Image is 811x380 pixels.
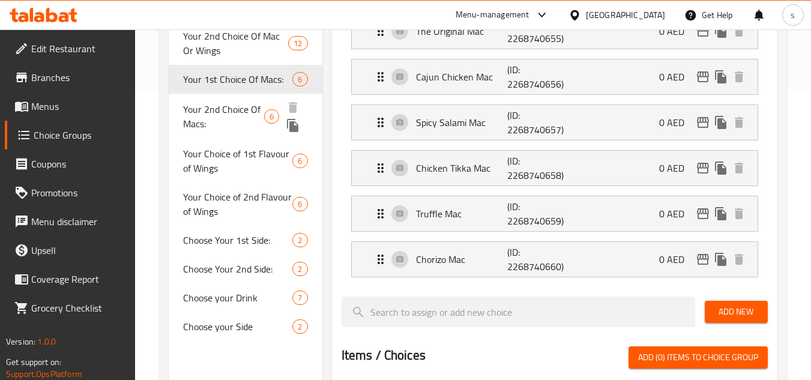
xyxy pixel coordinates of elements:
p: Cajun Chicken Mac [416,70,508,84]
a: Grocery Checklist [5,294,136,322]
span: Choice Groups [34,128,126,142]
p: 0 AED [659,252,694,267]
li: Expand [342,237,768,282]
span: Edit Restaurant [31,41,126,56]
span: 6 [265,111,279,122]
p: 0 AED [659,70,694,84]
span: 6 [293,155,307,167]
span: s [791,8,795,22]
span: 2 [293,264,307,275]
p: 0 AED [659,207,694,221]
div: Your Choice of 1st Flavour of Wings6 [169,139,322,182]
span: 6 [293,74,307,85]
span: 7 [293,292,307,304]
span: 2 [293,321,307,333]
span: Menu disclaimer [31,214,126,229]
div: Choices [292,233,307,247]
p: (ID: 2268740657) [507,108,568,137]
button: edit [694,68,712,86]
div: Choices [292,319,307,334]
button: edit [694,113,712,131]
span: Choose Your 2nd Side: [183,262,292,276]
div: Choose your Drink7 [169,283,322,312]
span: 1.0.0 [37,334,56,349]
div: Your 1st Choice Of Macs:6 [169,65,322,94]
span: 12 [289,38,307,49]
button: delete [730,68,748,86]
li: Expand [342,8,768,54]
button: edit [694,205,712,223]
a: Branches [5,63,136,92]
button: duplicate [284,116,302,134]
p: Spicy Salami Mac [416,115,508,130]
div: [GEOGRAPHIC_DATA] [586,8,665,22]
span: Coupons [31,157,126,171]
div: Choices [264,109,279,124]
h2: Items / Choices [342,346,426,364]
button: edit [694,250,712,268]
button: duplicate [712,205,730,223]
button: delete [730,159,748,177]
div: Choices [292,197,307,211]
button: duplicate [712,159,730,177]
div: Choices [292,262,307,276]
span: Version: [6,334,35,349]
span: Get support on: [6,354,61,370]
p: 0 AED [659,115,694,130]
li: Expand [342,191,768,237]
button: duplicate [712,250,730,268]
p: 0 AED [659,161,694,175]
div: Choose your Side2 [169,312,322,341]
p: (ID: 2268740655) [507,17,568,46]
span: Choose your Drink [183,291,292,305]
button: edit [694,22,712,40]
span: Add (0) items to choice group [638,350,758,365]
span: 2 [293,235,307,246]
p: (ID: 2268740659) [507,199,568,228]
button: duplicate [712,113,730,131]
span: Upsell [31,243,126,258]
button: Add New [705,301,768,323]
button: delete [284,98,302,116]
button: duplicate [712,68,730,86]
span: Coverage Report [31,272,126,286]
div: Your 2nd Choice Of Mac Or Wings12 [169,22,322,65]
span: Your 1st Choice Of Macs: [183,72,292,86]
p: 0 AED [659,24,694,38]
span: Grocery Checklist [31,301,126,315]
span: Add New [714,304,758,319]
button: duplicate [712,22,730,40]
div: Expand [352,242,758,277]
div: Choose Your 1st Side:2 [169,226,322,255]
button: delete [730,250,748,268]
a: Choice Groups [5,121,136,149]
a: Coupons [5,149,136,178]
span: Choose your Side [183,319,292,334]
a: Menu disclaimer [5,207,136,236]
a: Promotions [5,178,136,207]
span: Promotions [31,185,126,200]
div: Choices [292,154,307,168]
span: Branches [31,70,126,85]
div: Expand [352,196,758,231]
p: The Original Mac [416,24,508,38]
span: Choose Your 1st Side: [183,233,292,247]
span: Your 2nd Choice Of Macs: [183,102,264,131]
a: Coverage Report [5,265,136,294]
input: search [342,297,695,327]
p: Chorizo Mac [416,252,508,267]
div: Expand [352,105,758,140]
p: Chicken Tikka Mac [416,161,508,175]
a: Upsell [5,236,136,265]
div: Choose Your 2nd Side:2 [169,255,322,283]
p: (ID: 2268740656) [507,62,568,91]
button: delete [730,113,748,131]
span: Your 2nd Choice Of Mac Or Wings [183,29,288,58]
span: 6 [293,199,307,210]
li: Expand [342,54,768,100]
div: Menu-management [456,8,529,22]
a: Edit Restaurant [5,34,136,63]
p: (ID: 2268740658) [507,154,568,182]
li: Expand [342,145,768,191]
p: (ID: 2268740660) [507,245,568,274]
